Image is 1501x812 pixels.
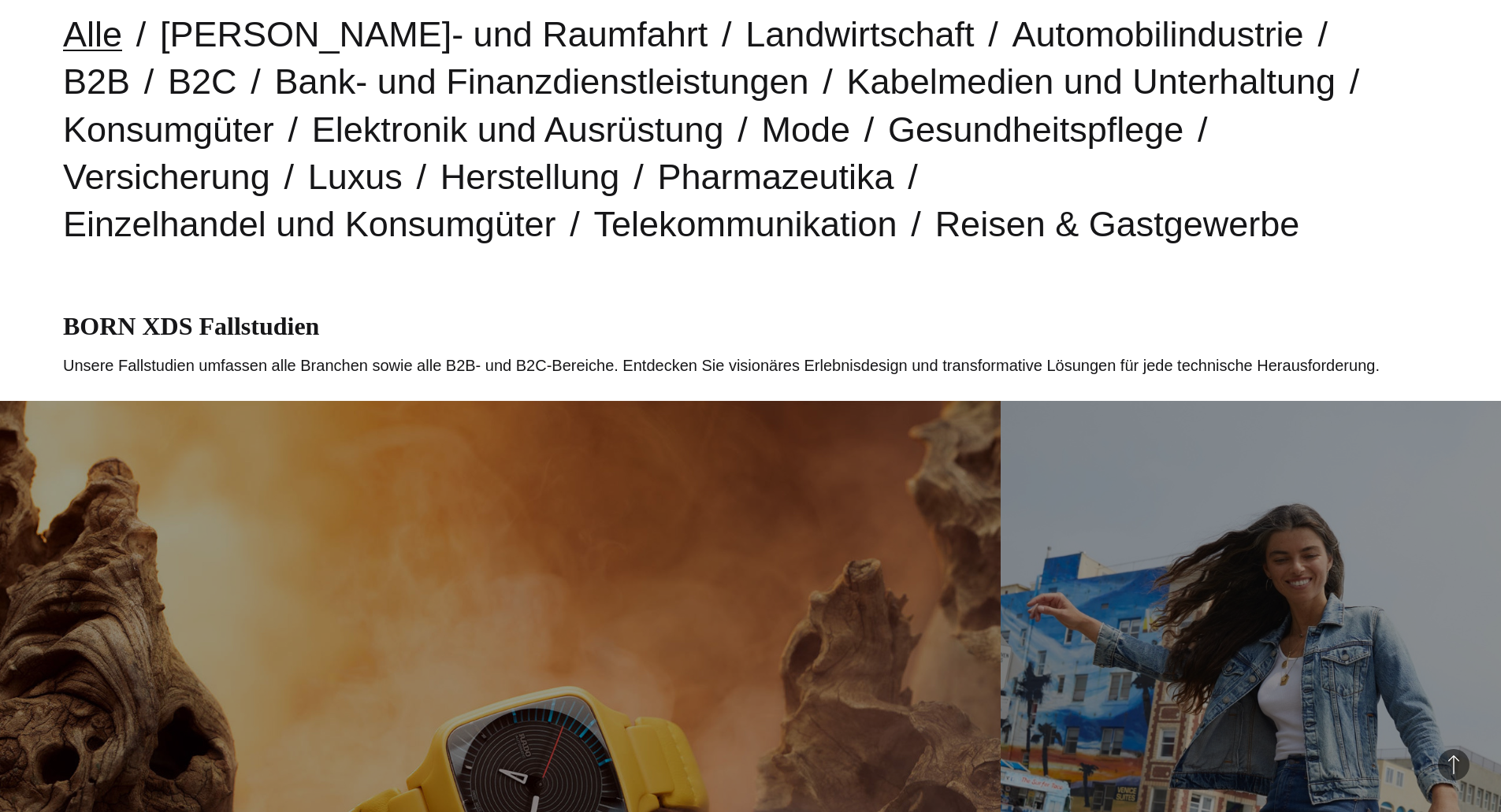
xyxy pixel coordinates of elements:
a: Herstellung [440,157,620,197]
a: Luxus [308,157,403,197]
font: BORN XDS Fallstudien [63,312,319,340]
a: Automobilindustrie [1012,14,1303,54]
a: B2C [168,61,237,102]
a: Landwirtschaft [745,14,974,54]
a: Kabelmedien und Unterhaltung [847,61,1336,102]
font: Unsere Fallstudien umfassen alle Branchen sowie alle B2B- und B2C-Bereiche. Entdecken Sie visionä... [63,357,1380,374]
a: Alle [63,14,122,54]
a: Pharmazeutika [657,157,894,197]
a: B2B [63,61,130,102]
a: Telekommunikation [593,204,897,244]
a: Mode [761,109,850,150]
a: Konsumgüter [63,109,274,150]
a: Gesundheitspflege [888,109,1183,150]
a: Bank- und Finanzdienstleistungen [275,61,809,102]
a: Einzelhandel und Konsumgüter [63,204,555,244]
a: Reisen & Gastgewerbe [935,204,1300,244]
a: Versicherung [63,157,270,197]
a: Elektronik und Ausrüstung [312,109,724,150]
a: [PERSON_NAME]- und Raumfahrt [160,14,708,54]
